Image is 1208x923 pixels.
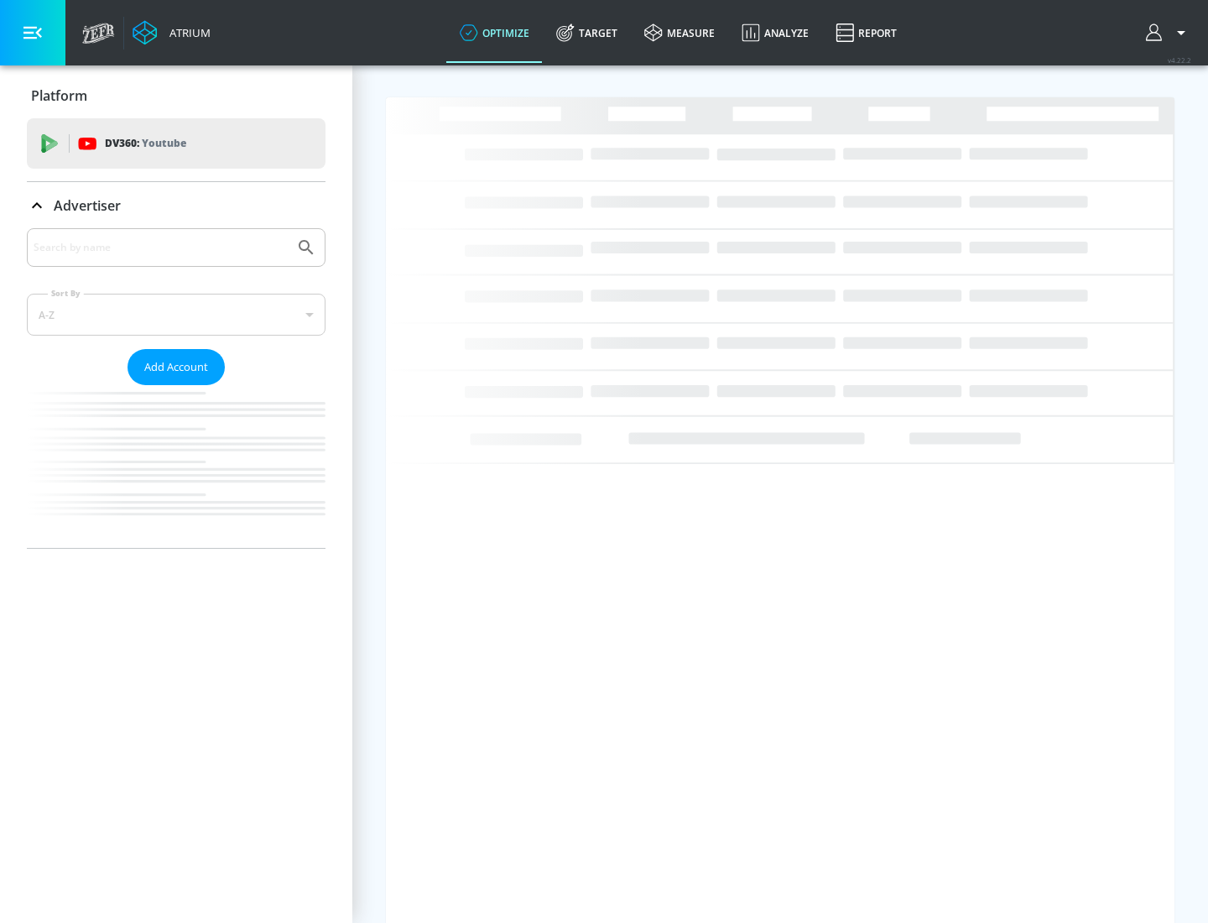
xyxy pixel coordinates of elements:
a: Target [543,3,631,63]
div: Atrium [163,25,211,40]
p: DV360: [105,134,186,153]
p: Advertiser [54,196,121,215]
button: Add Account [128,349,225,385]
label: Sort By [48,288,84,299]
div: Advertiser [27,228,325,548]
div: DV360: Youtube [27,118,325,169]
nav: list of Advertiser [27,385,325,548]
input: Search by name [34,237,288,258]
a: Analyze [728,3,822,63]
div: Platform [27,72,325,119]
a: Report [822,3,910,63]
p: Platform [31,86,87,105]
a: optimize [446,3,543,63]
div: Advertiser [27,182,325,229]
a: measure [631,3,728,63]
span: Add Account [144,357,208,377]
p: Youtube [142,134,186,152]
span: v 4.22.2 [1168,55,1191,65]
div: A-Z [27,294,325,336]
a: Atrium [133,20,211,45]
